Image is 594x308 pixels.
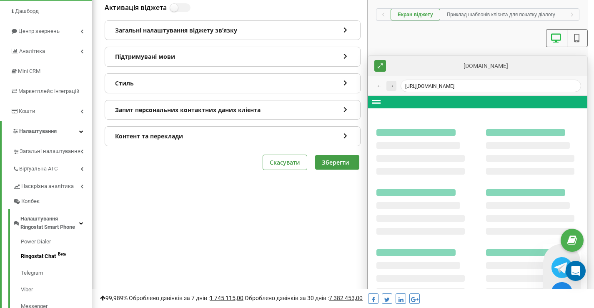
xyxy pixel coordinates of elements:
[2,121,92,141] a: Налаштування
[18,68,40,74] span: Mini CRM
[374,81,384,91] button: ←
[15,8,39,14] span: Дашборд
[21,238,92,248] a: Power Dialer
[551,282,572,303] img: Messenger
[105,100,360,120] div: Запит персональних контактних даних клієнта
[129,295,243,301] span: Оброблено дзвінків за 7 днів :
[105,47,360,66] div: Підтримувані мови
[386,81,396,91] button: →
[551,257,572,278] img: Telegram
[21,248,92,265] a: Ringostat ChatBeta
[18,28,60,34] span: Центр звернень
[315,155,359,170] button: Зберегти
[19,108,35,114] span: Кошти
[19,48,45,54] span: Аналiтика
[401,80,581,92] div: [URL][DOMAIN_NAME]
[21,265,92,281] a: Telegram
[245,295,363,301] span: Оброблено дзвінків за 30 днів :
[210,295,243,301] u: 1 745 115,00
[13,176,92,194] a: Наскрізна аналітика
[13,194,92,209] a: Колбек
[263,155,307,170] button: Скасувати
[20,147,80,155] span: Загальні налаштування
[440,9,562,20] button: Приклад шаблонів клієнта для початку діалогу
[105,3,167,13] label: Активація віджета
[13,209,92,235] a: Налаштування Ringostat Smart Phone
[13,141,92,159] a: Загальні налаштування
[21,281,92,298] a: Viber
[19,128,57,134] span: Налаштування
[21,197,40,205] span: Колбек
[18,88,80,94] span: Маркетплейс інтеграцій
[390,62,581,70] div: [DOMAIN_NAME]
[105,127,360,146] div: Контент та переклади
[391,9,440,20] button: Екран віджету
[566,261,586,281] div: Open Intercom Messenger
[19,165,58,173] span: Віртуальна АТС
[105,21,360,40] div: Загальні налаштування віджету звʼязку
[13,159,92,176] a: Віртуальна АТС
[329,295,363,301] u: 7 382 453,00
[100,295,128,301] span: 99,989%
[105,74,360,93] div: Стиль
[20,215,79,231] span: Налаштування Ringostat Smart Phone
[21,182,74,190] span: Наскрізна аналітика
